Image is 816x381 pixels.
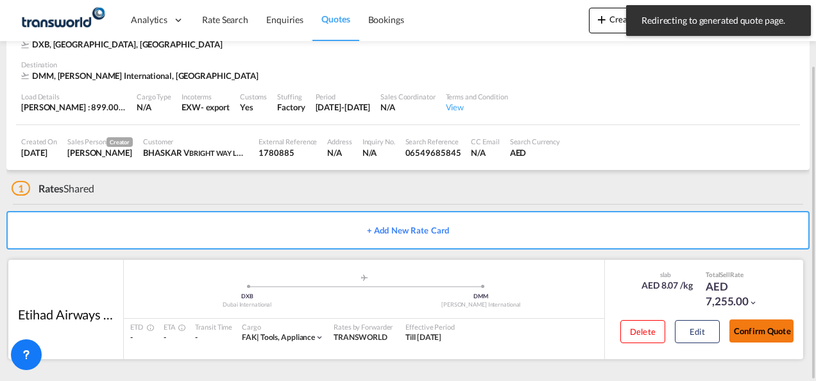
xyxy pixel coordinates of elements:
div: Yes [240,101,267,113]
div: DXB [130,292,364,301]
md-icon: assets/icons/custom/roll-o-plane.svg [357,275,372,281]
div: 06549685845 [405,147,461,158]
div: Effective Period [405,322,454,332]
div: Search Currency [510,137,561,146]
button: + Add New Rate Card [6,211,810,250]
div: N/A [327,147,352,158]
div: AED 8.07 /kg [642,279,693,292]
span: Till [DATE] [405,332,441,342]
span: - [130,332,133,342]
button: Edit [675,320,720,343]
div: Till 31 Oct 2025 [405,332,441,343]
span: TRANSWORLD [334,332,387,342]
span: Quotes [321,13,350,24]
div: Customs [240,92,267,101]
span: - [164,332,166,342]
div: Shared [12,182,94,196]
div: Pratik Jaiswal [67,147,133,158]
span: BRIGHT WAY LOGISTIC SERVICES LLC [189,148,309,158]
div: ETD [130,322,151,332]
span: Creator [106,137,133,147]
div: Address [327,137,352,146]
div: Period [316,92,371,101]
div: TRANSWORLD [334,332,393,343]
div: Dubai International [130,301,364,309]
div: View [446,101,508,113]
button: icon-plus 400-fgCreate Quote [589,8,665,33]
md-icon: icon-chevron-down [315,333,324,342]
div: [PERSON_NAME] : 899.00 KG | Volumetric Wt : 899.00 KG [21,101,126,113]
div: Load Details [21,92,126,101]
span: Rates [38,182,64,194]
div: slab [638,270,693,279]
md-icon: icon-plus 400-fg [594,12,609,27]
div: 8 Oct 2025 [21,147,57,158]
md-icon: Estimated Time Of Departure [143,324,151,332]
div: Terms and Condition [446,92,508,101]
button: Delete [620,320,665,343]
div: 31 Oct 2025 [316,101,371,113]
div: BHASKAR V [143,147,248,158]
div: N/A [471,147,499,158]
div: EXW [182,101,201,113]
div: - export [201,101,230,113]
div: Cargo Type [137,92,171,101]
img: f753ae806dec11f0841701cdfdf085c0.png [19,6,106,35]
span: Analytics [131,13,167,26]
div: Factory Stuffing [277,101,305,113]
div: N/A [362,147,395,158]
span: DXB, [GEOGRAPHIC_DATA], [GEOGRAPHIC_DATA] [32,39,223,49]
span: Rate Search [202,14,248,25]
span: Redirecting to generated quote page. [638,14,799,27]
div: DMM, King Fahd International, Middle East [21,70,262,81]
div: [PERSON_NAME] International [364,301,599,309]
div: Sales Coordinator [380,92,435,101]
span: Sell [720,271,730,278]
div: DMM [364,292,599,301]
div: AED [510,147,561,158]
div: Incoterms [182,92,230,101]
div: DXB, Dubai International, Middle East [21,38,226,50]
span: FAK [242,332,260,342]
div: Search Reference [405,137,461,146]
button: Confirm Quote [729,319,794,343]
div: 1780885 [259,147,317,158]
div: External Reference [259,137,317,146]
div: Total Rate [706,270,770,279]
div: Cargo [242,322,324,332]
span: | [257,332,259,342]
div: N/A [380,101,435,113]
div: Rates by Forwarder [334,322,393,332]
div: N/A [137,101,171,113]
div: ETA [164,322,183,332]
md-icon: icon-chevron-down [749,298,758,307]
div: Inquiry No. [362,137,395,146]
div: Stuffing [277,92,305,101]
div: CC Email [471,137,499,146]
div: tools, appliance [242,332,315,343]
div: Destination [21,60,795,69]
span: Enquiries [266,14,303,25]
div: - [195,332,232,343]
div: Transit Time [195,322,232,332]
span: Bookings [368,14,404,25]
div: Created On [21,137,57,146]
md-icon: Estimated Time Of Arrival [174,324,182,332]
div: Sales Person [67,137,133,147]
div: Customer [143,137,248,146]
span: 1 [12,181,30,196]
div: Etihad Airways dba Etihad [18,305,114,323]
div: AED 7,255.00 [706,279,770,310]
